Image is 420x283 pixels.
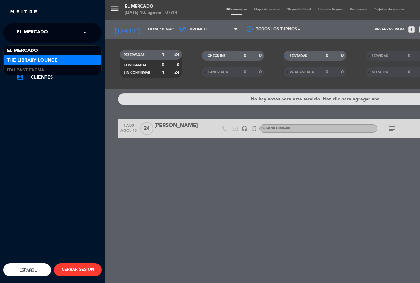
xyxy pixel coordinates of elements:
[18,268,37,273] span: Español
[7,67,44,74] span: Italpast Faena
[16,73,24,81] i: account_box
[17,26,48,40] span: El Mercado
[16,73,102,81] a: account_boxClientes
[54,263,102,276] button: CERRAR SESIÓN
[10,10,38,15] img: MEITRE
[7,47,38,54] span: El Mercado
[7,57,58,64] span: The Library Lounge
